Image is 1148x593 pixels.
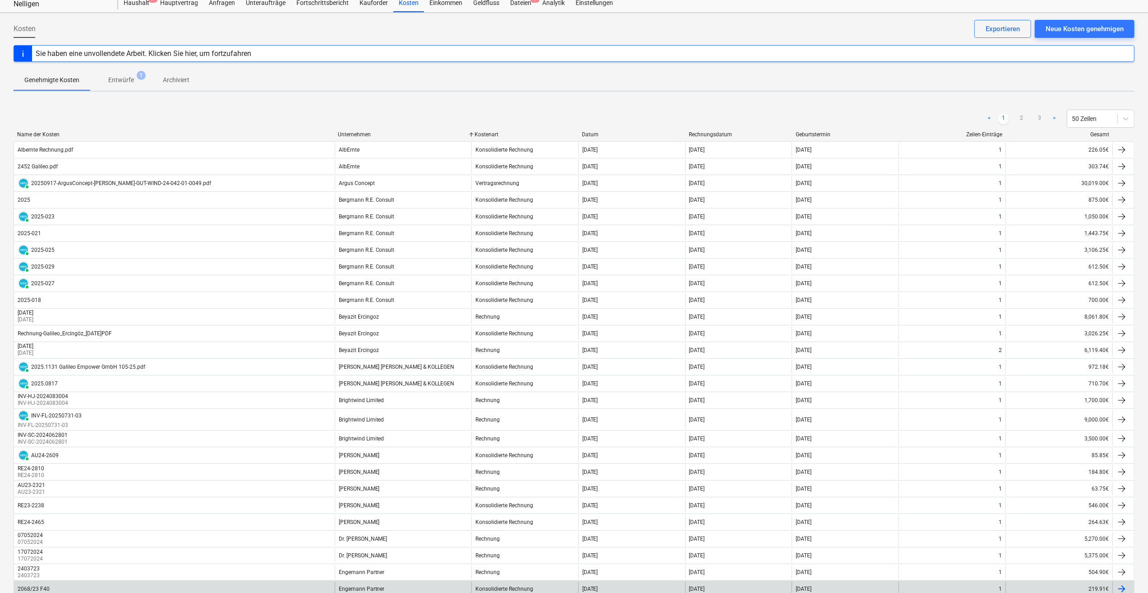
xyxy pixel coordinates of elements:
[475,469,500,475] div: Rechnung
[1005,293,1112,307] div: 700.00€
[475,314,500,320] div: Rechnung
[475,264,533,270] div: Konsolidierte Rechnung
[796,314,811,320] div: [DATE]
[19,362,28,371] img: xero.svg
[339,264,395,270] div: Bergmann R.E. Consult
[796,163,811,170] div: [DATE]
[31,412,82,419] div: INV-FL-20250731-03
[475,147,533,153] div: Konsolidierte Rechnung
[999,397,1002,403] div: 1
[999,536,1002,542] div: 1
[689,330,705,337] div: [DATE]
[1016,113,1027,124] a: Page 2
[137,71,146,80] span: 1
[18,399,70,407] p: INV-HJ-2024083004
[339,586,385,592] div: Engemann Partner
[689,380,705,387] div: [DATE]
[18,422,82,429] p: INV-FL-20250731-03
[18,586,50,592] div: 2068/23 F40
[339,469,380,475] div: [PERSON_NAME]
[999,364,1002,370] div: 1
[689,297,705,303] div: [DATE]
[999,213,1002,220] div: 1
[1005,548,1112,563] div: 5,375.00€
[796,330,811,337] div: [DATE]
[1034,113,1045,124] a: Page 3
[18,244,29,256] div: Die Rechnung wurde mit Xero synchronisiert und ihr Status ist derzeit PAID
[14,23,36,34] span: Kosten
[1005,143,1112,157] div: 226.05€
[796,486,811,492] div: [DATE]
[999,519,1002,525] div: 1
[475,347,500,353] div: Rechnung
[986,23,1020,35] div: Exportieren
[1005,226,1112,241] div: 1,443.75€
[339,502,380,509] div: [PERSON_NAME]
[339,364,455,370] div: [PERSON_NAME] [PERSON_NAME] & KOLLEGEN
[689,280,705,287] div: [DATE]
[582,380,598,387] div: [DATE]
[18,555,45,563] p: 17072024
[31,280,55,287] div: 2025-027
[19,262,28,271] img: xero.svg
[18,532,43,538] div: 07052024
[339,297,395,303] div: Bergmann R.E. Consult
[999,230,1002,236] div: 1
[475,280,533,287] div: Konsolidierte Rechnung
[475,230,533,236] div: Konsolidierte Rechnung
[18,449,29,461] div: Die Rechnung wurde mit Xero synchronisiert und ihr Status ist derzeit PAID
[582,469,598,475] div: [DATE]
[475,586,533,592] div: Konsolidierte Rechnung
[31,180,211,186] div: 20250917-ArgusConcept-[PERSON_NAME]-GUT-WIND-24-042-01-0049.pdf
[339,486,380,492] div: [PERSON_NAME]
[18,261,29,273] div: Die Rechnung wurde mit Xero synchronisiert und ihr Status ist derzeit PAID
[1035,20,1134,38] button: Neue Kosten genehmigen
[689,452,705,459] div: [DATE]
[984,113,995,124] a: Previous page
[796,397,811,403] div: [DATE]
[475,297,533,303] div: Konsolidierte Rechnung
[796,364,811,370] div: [DATE]
[108,75,134,85] p: Entwürfe
[19,179,28,188] img: xero.svg
[582,131,682,138] div: Datum
[999,380,1002,387] div: 1
[796,469,811,475] div: [DATE]
[1005,276,1112,291] div: 612.50€
[689,247,705,253] div: [DATE]
[18,163,58,170] div: 2452 Galileo.pdf
[18,432,68,438] div: INV-SC-2024062801
[18,230,41,236] div: 2025-021
[18,465,44,472] div: RE24-2810
[31,247,55,253] div: 2025-025
[999,264,1002,270] div: 1
[18,349,35,357] p: [DATE]
[999,569,1002,575] div: 1
[903,131,1002,138] div: Zeilen-Einträge
[582,230,598,236] div: [DATE]
[689,180,705,186] div: [DATE]
[582,536,598,542] div: [DATE]
[999,435,1002,442] div: 1
[475,180,519,186] div: Vertragsrechnung
[582,264,598,270] div: [DATE]
[999,163,1002,170] div: 1
[18,488,47,496] p: AU23-2321
[796,536,811,542] div: [DATE]
[18,278,29,289] div: Die Rechnung wurde mit Xero synchronisiert und ihr Status ist derzeit PAID
[19,411,28,420] img: xero.svg
[475,247,533,253] div: Konsolidierte Rechnung
[999,469,1002,475] div: 1
[796,569,811,575] div: [DATE]
[999,330,1002,337] div: 1
[339,163,360,170] div: AlbErnte
[339,397,384,403] div: Brightwind Limited
[19,379,28,388] img: xero.svg
[475,569,500,575] div: Rechnung
[999,247,1002,253] div: 1
[475,552,500,559] div: Rechnung
[339,180,375,186] div: Argus Concept
[582,397,598,403] div: [DATE]
[1005,498,1112,513] div: 546.00€
[689,197,705,203] div: [DATE]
